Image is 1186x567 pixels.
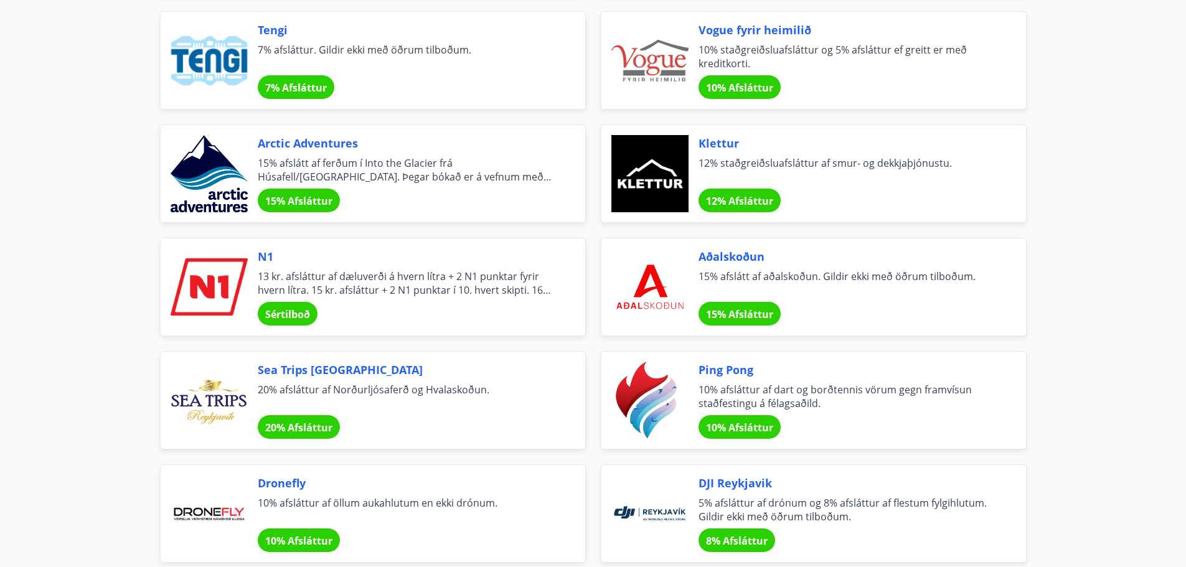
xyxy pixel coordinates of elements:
span: 20% Afsláttur [265,421,332,434]
span: Vogue fyrir heimilið [699,22,996,38]
span: 10% afsláttur af dart og borðtennis vörum gegn framvísun staðfestingu á félagsaðild. [699,383,996,410]
span: 7% Afsláttur [265,81,327,95]
span: 13 kr. afsláttur af dæluverði á hvern lítra + 2 N1 punktar fyrir hvern lítra. 15 kr. afsláttur + ... [258,269,555,297]
span: 10% staðgreiðsluafsláttur og 5% afsláttur ef greitt er með kreditkorti. [699,43,996,70]
span: 8% Afsláttur [706,534,768,548]
span: 10% Afsláttur [265,534,332,548]
span: Dronefly [258,475,555,491]
span: N1 [258,248,555,265]
span: 20% afsláttur af Norðurljósaferð og Hvalaskoðun. [258,383,555,410]
span: 10% Afsláttur [706,81,773,95]
span: 7% afsláttur. Gildir ekki með öðrum tilboðum. [258,43,555,70]
span: Klettur [699,135,996,151]
span: DJI Reykjavik [699,475,996,491]
span: 12% Afsláttur [706,194,773,208]
span: Tengi [258,22,555,38]
span: 15% afslátt af ferðum í Into the Glacier frá Húsafell/[GEOGRAPHIC_DATA]. Þegar bókað er á vefnum ... [258,156,555,184]
span: 15% Afsláttur [265,194,332,208]
span: 10% afsláttur af öllum aukahlutum en ekki drónum. [258,496,555,523]
span: Arctic Adventures [258,135,555,151]
span: Sea Trips [GEOGRAPHIC_DATA] [258,362,555,378]
span: Sértilboð [265,307,310,321]
span: 15% afslátt af aðalskoðun. Gildir ekki með öðrum tilboðum. [699,269,996,297]
span: 10% Afsláttur [706,421,773,434]
span: 5% afsláttur af drónum og 8% afsláttur af flestum fylgihlutum. Gildir ekki með öðrum tilboðum. [699,496,996,523]
span: 15% Afsláttur [706,307,773,321]
span: Aðalskoðun [699,248,996,265]
span: 12% staðgreiðsluafsláttur af smur- og dekkjaþjónustu. [699,156,996,184]
span: Ping Pong [699,362,996,378]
